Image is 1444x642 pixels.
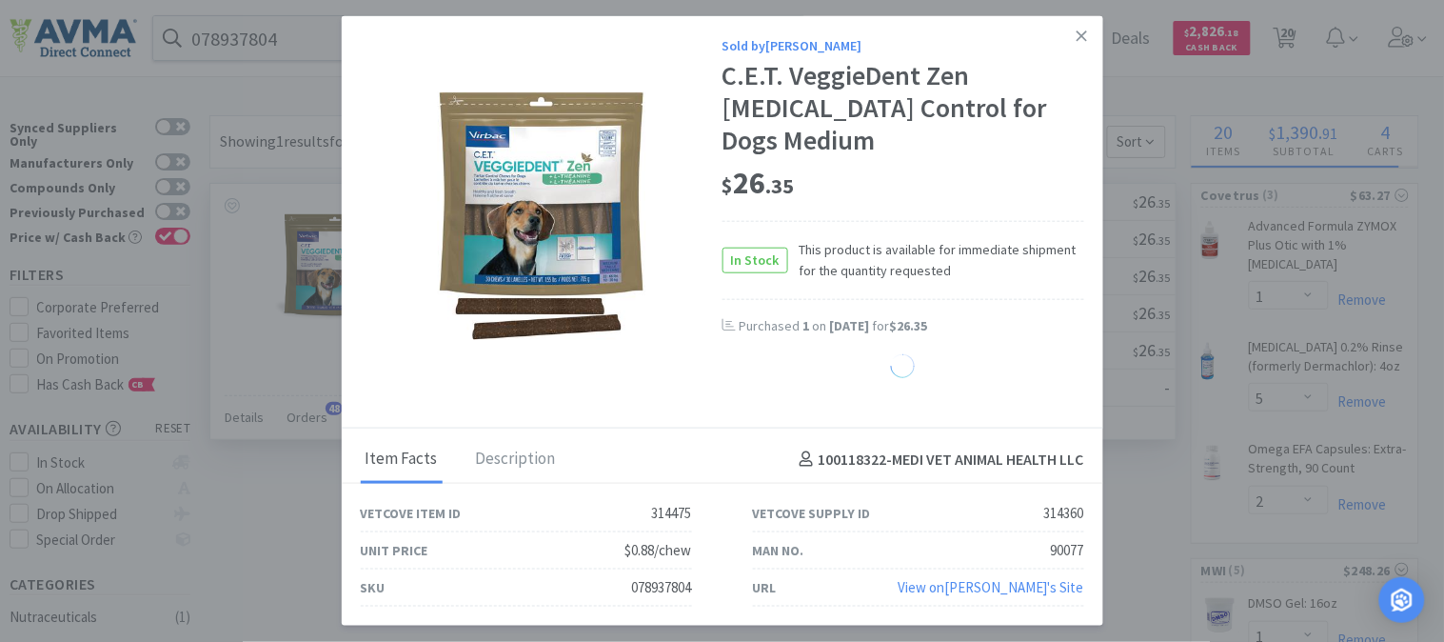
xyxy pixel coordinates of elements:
[890,316,928,333] span: $26.35
[722,164,795,202] span: 26
[788,239,1084,282] span: This product is available for immediate shipment for the quantity requested
[471,436,561,484] div: Description
[361,436,443,484] div: Item Facts
[753,503,871,524] div: Vetcove Supply ID
[722,60,1084,156] div: C.E.T. VeggieDent Zen [MEDICAL_DATA] Control for Dogs Medium
[830,316,870,333] span: [DATE]
[1379,577,1425,623] div: Open Intercom Messenger
[722,172,734,199] span: $
[803,316,810,333] span: 1
[418,92,665,340] img: e283761ee6af486d8a8ba3913d729c52_314360.jpeg
[361,503,462,524] div: Vetcove Item ID
[753,540,804,561] div: Man No.
[753,577,777,598] div: URL
[740,316,1084,335] div: Purchased on for
[792,448,1084,472] h4: 100118322 - MEDI VET ANIMAL HEALTH LLC
[361,540,428,561] div: Unit Price
[723,248,787,271] span: In Stock
[1044,502,1084,525] div: 314360
[899,578,1084,596] a: View on[PERSON_NAME]'s Site
[722,35,1084,56] div: Sold by [PERSON_NAME]
[652,502,692,525] div: 314475
[625,539,692,562] div: $0.88/chew
[766,172,795,199] span: . 35
[632,576,692,599] div: 078937804
[1051,539,1084,562] div: 90077
[361,577,386,598] div: SKU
